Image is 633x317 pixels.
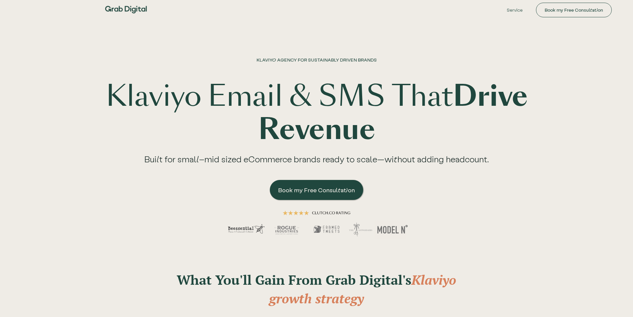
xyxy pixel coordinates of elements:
[217,200,416,250] img: hero image demonstrating a 5 star rating across multiple clients
[536,3,612,17] a: Book my Free Consultation
[258,77,528,149] strong: Drive Revenue
[177,271,411,288] strong: What You'll Gain From Grab Digital's
[257,57,377,77] h1: KLAVIYO AGENCY FOR SUSTAINABLY DRIVEN BRANDS
[270,180,363,200] a: Book my Free Consultation
[104,80,529,146] h1: Klaviyo Email & SMS That
[131,146,502,177] div: Built for small–mid sized eCommerce brands ready to scale—without adding headcount.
